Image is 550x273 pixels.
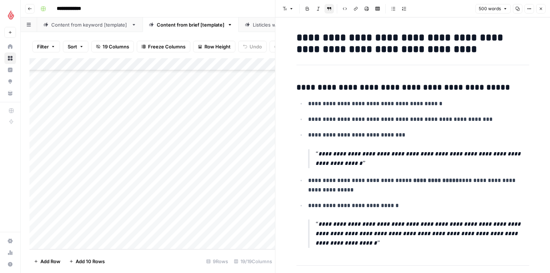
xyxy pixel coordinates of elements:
[65,256,109,267] button: Add 10 Rows
[143,17,239,32] a: Content from brief [template]
[4,64,16,76] a: Insights
[68,43,77,50] span: Sort
[4,87,16,99] a: Your Data
[4,76,16,87] a: Opportunities
[204,43,231,50] span: Row Height
[63,41,88,52] button: Sort
[91,41,134,52] button: 19 Columns
[239,17,333,32] a: Listicles workflow [template]
[4,258,16,270] button: Help + Support
[475,4,511,13] button: 500 words
[37,43,49,50] span: Filter
[4,235,16,247] a: Settings
[76,258,105,265] span: Add 10 Rows
[253,21,319,28] div: Listicles workflow [template]
[4,41,16,52] a: Home
[157,21,224,28] div: Content from brief [template]
[193,41,235,52] button: Row Height
[51,21,128,28] div: Content from keyword [template]
[4,247,16,258] a: Usage
[479,5,501,12] span: 500 words
[250,43,262,50] span: Undo
[29,256,65,267] button: Add Row
[231,256,275,267] div: 19/19 Columns
[4,52,16,64] a: Browse
[238,41,267,52] button: Undo
[203,256,231,267] div: 9 Rows
[148,43,186,50] span: Freeze Columns
[4,6,16,24] button: Workspace: Lightspeed
[137,41,190,52] button: Freeze Columns
[40,258,60,265] span: Add Row
[103,43,129,50] span: 19 Columns
[4,8,17,21] img: Lightspeed Logo
[32,41,60,52] button: Filter
[37,17,143,32] a: Content from keyword [template]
